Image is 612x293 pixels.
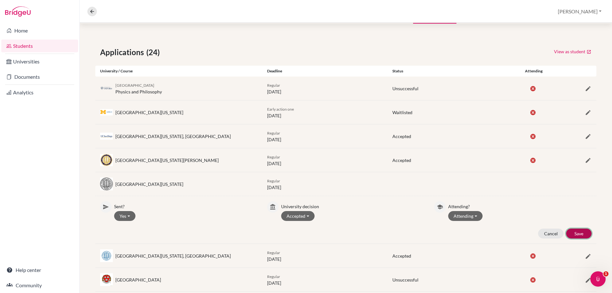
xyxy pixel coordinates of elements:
p: Attending? [448,201,592,210]
img: us_ucs_a51uvd_m.jpeg [100,133,113,140]
div: [GEOGRAPHIC_DATA] [115,276,161,283]
div: [GEOGRAPHIC_DATA][US_STATE] [115,109,183,116]
div: University / Course [95,68,262,74]
a: Documents [1,70,78,83]
div: Physics and Philosophy [115,82,162,95]
a: Universities [1,55,78,68]
button: Yes [114,211,135,221]
div: [DATE] [262,273,388,286]
div: [GEOGRAPHIC_DATA][US_STATE], [GEOGRAPHIC_DATA] [115,133,231,140]
div: Status [388,68,513,74]
button: Attending [448,211,483,221]
iframe: Intercom live chat [590,271,606,287]
div: Attending [513,68,555,74]
img: gb_o33_zjrfqzea.png [100,86,113,91]
a: Community [1,279,78,292]
div: Deadline [262,68,388,74]
span: Accepted [392,253,411,259]
span: Unsuccessful [392,86,419,91]
span: Regular [267,83,280,88]
p: Sent? [114,201,258,210]
span: Regular [267,179,280,183]
a: Students [1,40,78,52]
div: [DATE] [262,129,388,143]
span: Regular [267,131,280,136]
div: [DATE] [262,82,388,95]
div: [GEOGRAPHIC_DATA][US_STATE] [115,181,183,187]
img: us_cal_z3xehhiu.jpeg [100,178,113,190]
div: [DATE] [262,177,388,191]
img: us_har_81u94qpg.jpeg [100,273,113,286]
span: Regular [267,250,280,255]
button: Cancel [538,229,564,238]
div: [DATE] [262,106,388,119]
span: Early action one [267,107,294,112]
span: Regular [267,274,280,279]
span: Applications [100,47,146,58]
span: (24) [146,47,162,58]
span: [GEOGRAPHIC_DATA] [115,83,154,88]
div: [GEOGRAPHIC_DATA][US_STATE][PERSON_NAME] [115,157,219,164]
img: us_uoc_s498d5d8.jpeg [100,154,113,166]
span: Waitlisted [392,110,412,115]
button: Save [566,229,592,238]
button: [PERSON_NAME] [555,5,604,18]
a: Analytics [1,86,78,99]
span: Accepted [392,157,411,163]
p: University decision [281,201,425,210]
div: [GEOGRAPHIC_DATA][US_STATE], [GEOGRAPHIC_DATA] [115,253,231,259]
span: Regular [267,155,280,159]
button: Accepted [281,211,315,221]
span: 1 [603,271,608,276]
div: [DATE] [262,249,388,262]
a: View as student [554,47,592,56]
img: Bridge-U [5,6,31,17]
span: Accepted [392,134,411,139]
img: us_umi_m_7di3pp.jpeg [100,109,113,116]
a: Home [1,24,78,37]
img: us_ucla_b87iw3mj.jpeg [100,249,113,262]
span: Unsuccessful [392,277,419,282]
a: Help center [1,264,78,276]
div: [DATE] [262,153,388,167]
